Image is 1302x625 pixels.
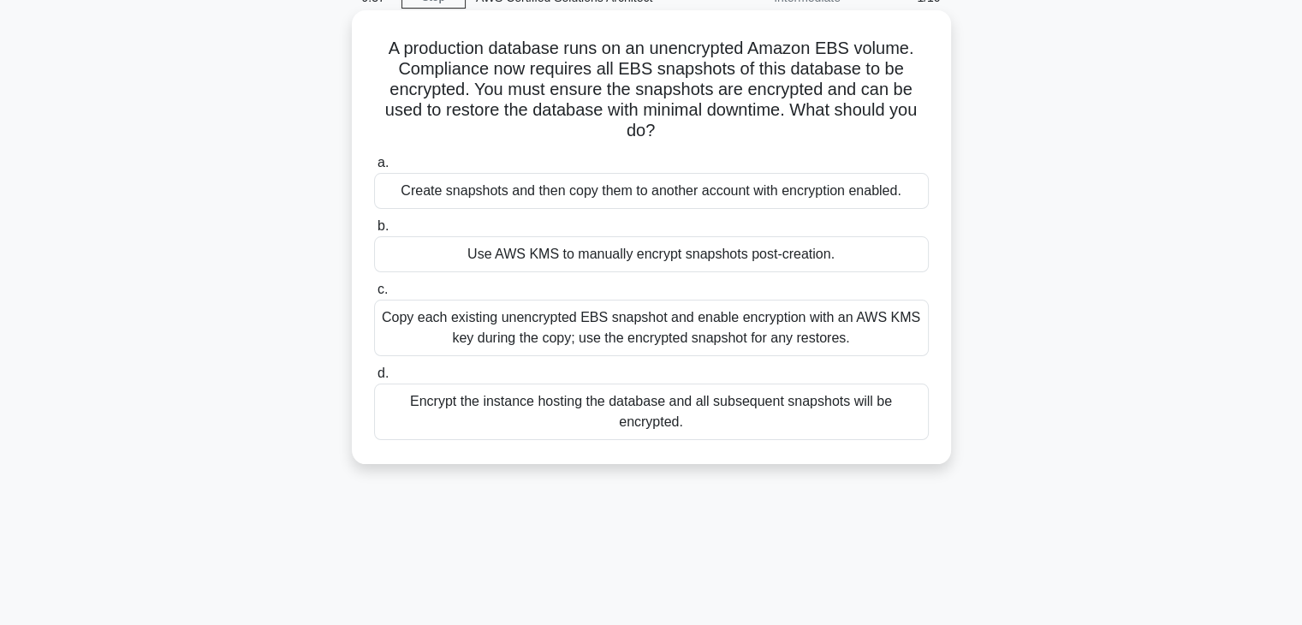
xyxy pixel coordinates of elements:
div: Encrypt the instance hosting the database and all subsequent snapshots will be encrypted. [374,384,929,440]
div: Use AWS KMS to manually encrypt snapshots post-creation. [374,236,929,272]
span: b. [378,218,389,233]
div: Copy each existing unencrypted EBS snapshot and enable encryption with an AWS KMS key during the ... [374,300,929,356]
span: a. [378,155,389,170]
span: c. [378,282,388,296]
div: Create snapshots and then copy them to another account with encryption enabled. [374,173,929,209]
span: d. [378,366,389,380]
h5: A production database runs on an unencrypted Amazon EBS volume. Compliance now requires all EBS s... [372,38,930,142]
